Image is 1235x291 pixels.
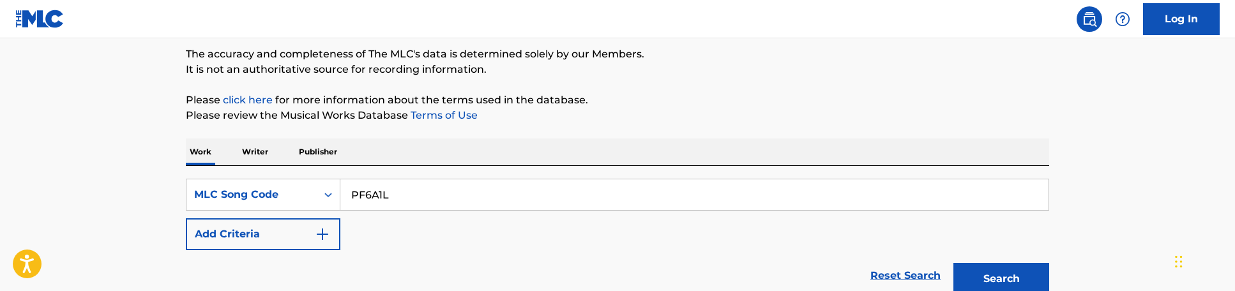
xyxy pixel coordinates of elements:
p: Please for more information about the terms used in the database. [186,93,1049,108]
a: click here [223,94,273,106]
p: It is not an authoritative source for recording information. [186,62,1049,77]
a: Public Search [1077,6,1102,32]
div: Help [1110,6,1135,32]
a: Log In [1143,3,1220,35]
iframe: Chat Widget [1171,230,1235,291]
p: Please review the Musical Works Database [186,108,1049,123]
img: MLC Logo [15,10,64,28]
p: The accuracy and completeness of The MLC's data is determined solely by our Members. [186,47,1049,62]
div: MLC Song Code [194,187,309,202]
button: Add Criteria [186,218,340,250]
p: Work [186,138,215,165]
img: help [1115,11,1130,27]
img: search [1082,11,1097,27]
img: 9d2ae6d4665cec9f34b9.svg [315,227,330,242]
p: Publisher [295,138,341,165]
div: Drag [1175,243,1183,281]
a: Terms of Use [408,109,478,121]
a: Reset Search [864,262,947,290]
p: Writer [238,138,272,165]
